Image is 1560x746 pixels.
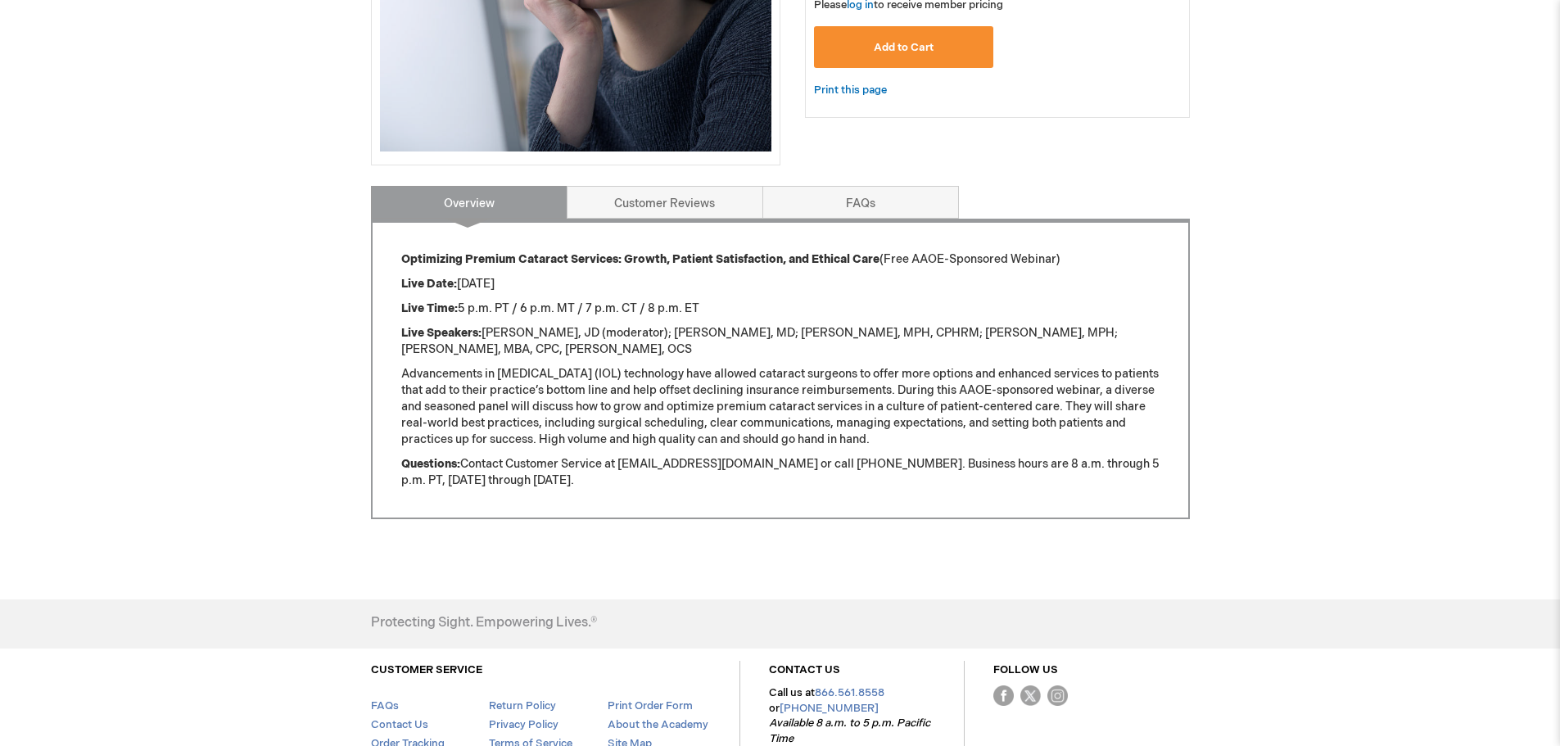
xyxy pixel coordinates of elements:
p: (Free AAOE-Sponsored Webinar) [401,251,1160,268]
p: 5 p.m. PT / 6 p.m. MT / 7 p.m. CT / 8 p.m. ET [401,301,1160,317]
a: About the Academy [608,718,708,731]
a: Customer Reviews [567,186,763,219]
a: CONTACT US [769,663,840,676]
img: Facebook [993,685,1014,706]
img: Twitter [1020,685,1041,706]
p: [PERSON_NAME], JD (moderator); [PERSON_NAME], MD; [PERSON_NAME], MPH, CPHRM; [PERSON_NAME], MPH; ... [401,325,1160,358]
a: Privacy Policy [489,718,558,731]
h4: Protecting Sight. Empowering Lives.® [371,616,597,631]
strong: Live Time: [401,301,458,315]
a: Return Policy [489,699,556,712]
a: Overview [371,186,567,219]
strong: Questions: [401,457,460,471]
strong: Optimizing Premium Cataract Services: Growth, Patient Satisfaction, and Ethical Care [401,252,879,266]
a: Print this page [814,80,887,101]
a: 866.561.8558 [815,686,884,699]
p: Advancements in [MEDICAL_DATA] (IOL) technology have allowed cataract surgeons to offer more opti... [401,366,1160,448]
img: instagram [1047,685,1068,706]
a: CUSTOMER SERVICE [371,663,482,676]
a: FOLLOW US [993,663,1058,676]
a: [PHONE_NUMBER] [780,702,879,715]
a: FAQs [762,186,959,219]
a: Contact Us [371,718,428,731]
strong: Live Speakers: [401,326,482,340]
button: Add to Cart [814,26,994,68]
strong: Live Date: [401,277,457,291]
p: Contact Customer Service at [EMAIL_ADDRESS][DOMAIN_NAME] or call [PHONE_NUMBER]. Business hours a... [401,456,1160,489]
span: Add to Cart [874,41,934,54]
a: FAQs [371,699,399,712]
p: [DATE] [401,276,1160,292]
a: Print Order Form [608,699,693,712]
